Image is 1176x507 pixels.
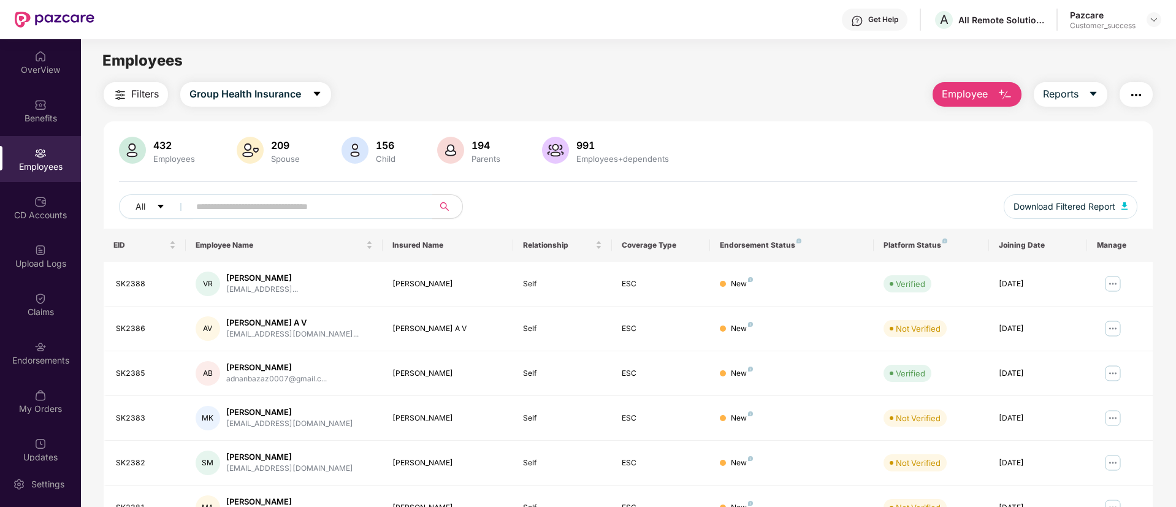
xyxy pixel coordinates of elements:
[226,463,353,475] div: [EMAIL_ADDRESS][DOMAIN_NAME]
[1103,319,1123,338] img: manageButton
[34,147,47,159] img: svg+xml;base64,PHN2ZyBpZD0iRW1wbG95ZWVzIiB4bWxucz0iaHR0cDovL3d3dy53My5vcmcvMjAwMC9zdmciIHdpZHRoPS...
[34,389,47,402] img: svg+xml;base64,PHN2ZyBpZD0iTXlfT3JkZXJzIiBkYXRhLW5hbWU9Ik15IE9yZGVycyIgeG1sbnM9Imh0dHA6Ly93d3cudz...
[1043,86,1079,102] span: Reports
[392,278,504,290] div: [PERSON_NAME]
[1087,229,1153,262] th: Manage
[131,86,159,102] span: Filters
[226,373,327,385] div: adnanbazaz0007@gmail.c...
[342,137,368,164] img: svg+xml;base64,PHN2ZyB4bWxucz0iaHR0cDovL3d3dy53My5vcmcvMjAwMC9zdmciIHhtbG5zOnhsaW5rPSJodHRwOi8vd3...
[312,89,322,100] span: caret-down
[999,413,1077,424] div: [DATE]
[34,341,47,353] img: svg+xml;base64,PHN2ZyBpZD0iRW5kb3JzZW1lbnRzIiB4bWxucz0iaHR0cDovL3d3dy53My5vcmcvMjAwMC9zdmciIHdpZH...
[34,438,47,450] img: svg+xml;base64,PHN2ZyBpZD0iVXBkYXRlZCIgeG1sbnM9Imh0dHA6Ly93d3cudzMub3JnLzIwMDAvc3ZnIiB3aWR0aD0iMj...
[373,154,398,164] div: Child
[116,278,176,290] div: SK2388
[731,323,753,335] div: New
[523,413,601,424] div: Self
[622,457,700,469] div: ESC
[180,82,331,107] button: Group Health Insurancecaret-down
[15,12,94,28] img: New Pazcare Logo
[196,361,220,386] div: AB
[196,406,220,430] div: MK
[269,139,302,151] div: 209
[1129,88,1144,102] img: svg+xml;base64,PHN2ZyB4bWxucz0iaHR0cDovL3d3dy53My5vcmcvMjAwMC9zdmciIHdpZHRoPSIyNCIgaGVpZ2h0PSIyNC...
[226,406,353,418] div: [PERSON_NAME]
[999,368,1077,379] div: [DATE]
[116,368,176,379] div: SK2385
[748,367,753,372] img: svg+xml;base64,PHN2ZyB4bWxucz0iaHR0cDovL3d3dy53My5vcmcvMjAwMC9zdmciIHdpZHRoPSI4IiBoZWlnaHQ9IjgiIH...
[226,451,353,463] div: [PERSON_NAME]
[731,368,753,379] div: New
[998,88,1012,102] img: svg+xml;base64,PHN2ZyB4bWxucz0iaHR0cDovL3d3dy53My5vcmcvMjAwMC9zdmciIHhtbG5zOnhsaW5rPSJodHRwOi8vd3...
[437,137,464,164] img: svg+xml;base64,PHN2ZyB4bWxucz0iaHR0cDovL3d3dy53My5vcmcvMjAwMC9zdmciIHhtbG5zOnhsaW5rPSJodHRwOi8vd3...
[1004,194,1137,219] button: Download Filtered Report
[119,137,146,164] img: svg+xml;base64,PHN2ZyB4bWxucz0iaHR0cDovL3d3dy53My5vcmcvMjAwMC9zdmciIHhtbG5zOnhsaW5rPSJodHRwOi8vd3...
[119,194,194,219] button: Allcaret-down
[622,413,700,424] div: ESC
[432,194,463,219] button: search
[226,284,298,295] div: [EMAIL_ADDRESS]...
[868,15,898,25] div: Get Help
[392,323,504,335] div: [PERSON_NAME] A V
[196,272,220,296] div: VR
[226,329,359,340] div: [EMAIL_ADDRESS][DOMAIN_NAME]...
[116,323,176,335] div: SK2386
[999,278,1077,290] div: [DATE]
[116,457,176,469] div: SK2382
[102,51,183,69] span: Employees
[113,240,167,250] span: EID
[622,368,700,379] div: ESC
[720,240,864,250] div: Endorsement Status
[612,229,710,262] th: Coverage Type
[942,86,988,102] span: Employee
[151,139,197,151] div: 432
[731,413,753,424] div: New
[731,278,753,290] div: New
[226,317,359,329] div: [PERSON_NAME] A V
[542,137,569,164] img: svg+xml;base64,PHN2ZyB4bWxucz0iaHR0cDovL3d3dy53My5vcmcvMjAwMC9zdmciIHhtbG5zOnhsaW5rPSJodHRwOi8vd3...
[622,278,700,290] div: ESC
[226,418,353,430] div: [EMAIL_ADDRESS][DOMAIN_NAME]
[896,457,941,469] div: Not Verified
[731,457,753,469] div: New
[999,457,1077,469] div: [DATE]
[469,154,503,164] div: Parents
[34,50,47,63] img: svg+xml;base64,PHN2ZyBpZD0iSG9tZSIgeG1sbnM9Imh0dHA6Ly93d3cudzMub3JnLzIwMDAvc3ZnIiB3aWR0aD0iMjAiIG...
[523,368,601,379] div: Self
[1103,364,1123,383] img: manageButton
[1070,9,1136,21] div: Pazcare
[1103,453,1123,473] img: manageButton
[622,323,700,335] div: ESC
[113,88,128,102] img: svg+xml;base64,PHN2ZyB4bWxucz0iaHR0cDovL3d3dy53My5vcmcvMjAwMC9zdmciIHdpZHRoPSIyNCIgaGVpZ2h0PSIyNC...
[196,451,220,475] div: SM
[237,137,264,164] img: svg+xml;base64,PHN2ZyB4bWxucz0iaHR0cDovL3d3dy53My5vcmcvMjAwMC9zdmciIHhtbG5zOnhsaW5rPSJodHRwOi8vd3...
[104,82,168,107] button: Filters
[1103,408,1123,428] img: manageButton
[392,413,504,424] div: [PERSON_NAME]
[942,238,947,243] img: svg+xml;base64,PHN2ZyB4bWxucz0iaHR0cDovL3d3dy53My5vcmcvMjAwMC9zdmciIHdpZHRoPSI4IiBoZWlnaHQ9IjgiIH...
[189,86,301,102] span: Group Health Insurance
[269,154,302,164] div: Spouse
[999,323,1077,335] div: [DATE]
[933,82,1021,107] button: Employee
[34,196,47,208] img: svg+xml;base64,PHN2ZyBpZD0iQ0RfQWNjb3VudHMiIGRhdGEtbmFtZT0iQ0QgQWNjb3VudHMiIHhtbG5zPSJodHRwOi8vd3...
[748,501,753,506] img: svg+xml;base64,PHN2ZyB4bWxucz0iaHR0cDovL3d3dy53My5vcmcvMjAwMC9zdmciIHdpZHRoPSI4IiBoZWlnaHQ9IjgiIH...
[432,202,456,212] span: search
[1103,274,1123,294] img: manageButton
[1149,15,1159,25] img: svg+xml;base64,PHN2ZyBpZD0iRHJvcGRvd24tMzJ4MzIiIHhtbG5zPSJodHRwOi8vd3d3LnczLm9yZy8yMDAwL3N2ZyIgd2...
[940,12,949,27] span: A
[469,139,503,151] div: 194
[383,229,514,262] th: Insured Name
[1014,200,1115,213] span: Download Filtered Report
[896,322,941,335] div: Not Verified
[226,272,298,284] div: [PERSON_NAME]
[1070,21,1136,31] div: Customer_success
[896,367,925,379] div: Verified
[989,229,1087,262] th: Joining Date
[796,238,801,243] img: svg+xml;base64,PHN2ZyB4bWxucz0iaHR0cDovL3d3dy53My5vcmcvMjAwMC9zdmciIHdpZHRoPSI4IiBoZWlnaHQ9IjgiIH...
[156,202,165,212] span: caret-down
[748,277,753,282] img: svg+xml;base64,PHN2ZyB4bWxucz0iaHR0cDovL3d3dy53My5vcmcvMjAwMC9zdmciIHdpZHRoPSI4IiBoZWlnaHQ9IjgiIH...
[1121,202,1128,210] img: svg+xml;base64,PHN2ZyB4bWxucz0iaHR0cDovL3d3dy53My5vcmcvMjAwMC9zdmciIHhtbG5zOnhsaW5rPSJodHRwOi8vd3...
[104,229,186,262] th: EID
[373,139,398,151] div: 156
